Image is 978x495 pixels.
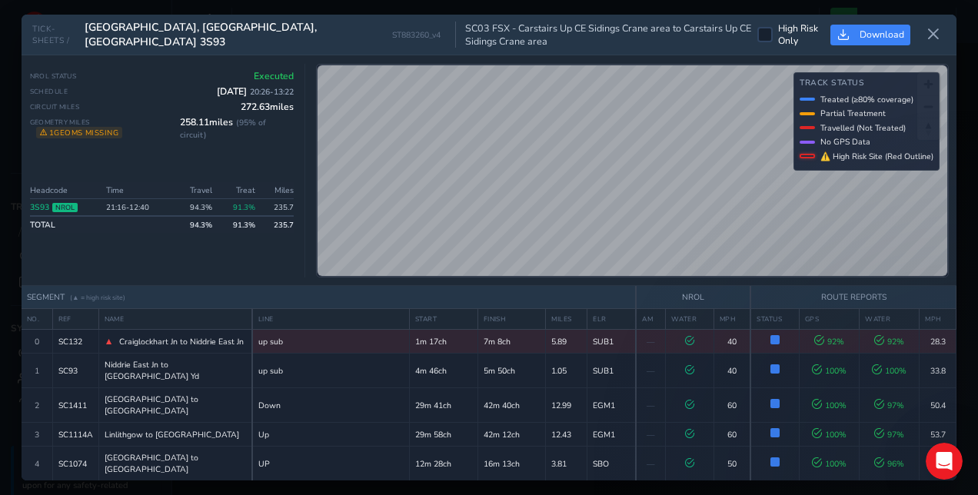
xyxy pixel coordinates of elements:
td: EGM1 [587,423,636,447]
td: 12.99 [546,388,587,423]
th: Travel [173,182,216,199]
td: 42m 40ch [477,388,546,423]
span: 100 % [812,429,847,440]
td: Down [252,388,409,423]
th: SEGMENT [22,286,636,309]
span: Craiglockhart Jn to Niddrie East Jn [119,336,244,347]
span: 272.63 miles [241,101,294,113]
span: 20:26 - 13:22 [250,86,294,98]
th: MPH [714,309,750,330]
td: SUB1 [587,354,636,388]
td: Up [252,423,409,447]
span: 97 % [874,429,904,440]
iframe: Intercom live chat [926,443,963,480]
td: EGM1 [587,388,636,423]
th: LINE [252,309,409,330]
th: Miles [260,182,294,199]
td: up sub [252,330,409,354]
td: SUB1 [587,330,636,354]
td: 28.3 [920,330,956,354]
td: 4m 46ch [409,354,477,388]
h4: Track Status [800,78,933,88]
td: 60 [714,423,750,447]
td: 94.3 % [173,199,216,217]
th: Treat [217,182,260,199]
th: WATER [860,309,920,330]
span: 100 % [872,365,906,377]
th: ROUTE REPORTS [750,286,956,309]
td: 235.7 [260,199,294,217]
span: Niddrie East Jn to [GEOGRAPHIC_DATA] Yd [105,359,247,382]
td: 50.4 [920,388,956,423]
td: 7m 8ch [477,330,546,354]
span: No GPS Data [820,136,870,148]
td: 29m 58ch [409,423,477,447]
td: 94.3 % [173,216,216,233]
span: [DATE] [217,85,294,98]
th: NAME [98,309,252,330]
td: 53.7 [920,423,956,447]
span: ( 95 % of circuit) [180,117,266,141]
td: 29m 41ch [409,388,477,423]
span: 92 % [874,336,904,347]
span: — [647,400,655,411]
th: WATER [665,309,714,330]
span: Linlithgow to [GEOGRAPHIC_DATA] [105,429,239,440]
td: 91.3 % [217,216,260,233]
th: MILES [546,309,587,330]
span: 100 % [812,400,847,411]
span: 92 % [814,336,844,347]
canvas: Map [318,65,948,277]
span: — [647,336,655,347]
td: 5m 50ch [477,354,546,388]
th: NROL [636,286,750,309]
th: ELR [587,309,636,330]
td: 5.89 [546,330,587,354]
td: 12.43 [546,423,587,447]
span: Partial Treatment [820,108,886,119]
td: 42m 12ch [477,423,546,447]
th: AM [636,309,665,330]
th: STATUS [750,309,799,330]
td: 91.3% [217,199,260,217]
span: ⚠ High Risk Site (Red Outline) [820,151,933,162]
td: up sub [252,354,409,388]
td: 1.05 [546,354,587,388]
span: 97 % [874,400,904,411]
th: START [409,309,477,330]
span: 258.11 miles [180,116,294,141]
span: — [647,429,655,440]
span: — [647,365,655,377]
span: [GEOGRAPHIC_DATA] to [GEOGRAPHIC_DATA] [105,394,247,417]
td: 40 [714,330,750,354]
span: Treated (≥80% coverage) [820,94,913,105]
td: 33.8 [920,354,956,388]
td: 235.7 [260,216,294,233]
span: 100 % [812,365,847,377]
td: 1m 17ch [409,330,477,354]
th: MPH [920,309,956,330]
td: 60 [714,388,750,423]
th: FINISH [477,309,546,330]
span: Travelled (Not Treated) [820,122,906,134]
th: GPS [799,309,859,330]
td: 40 [714,354,750,388]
